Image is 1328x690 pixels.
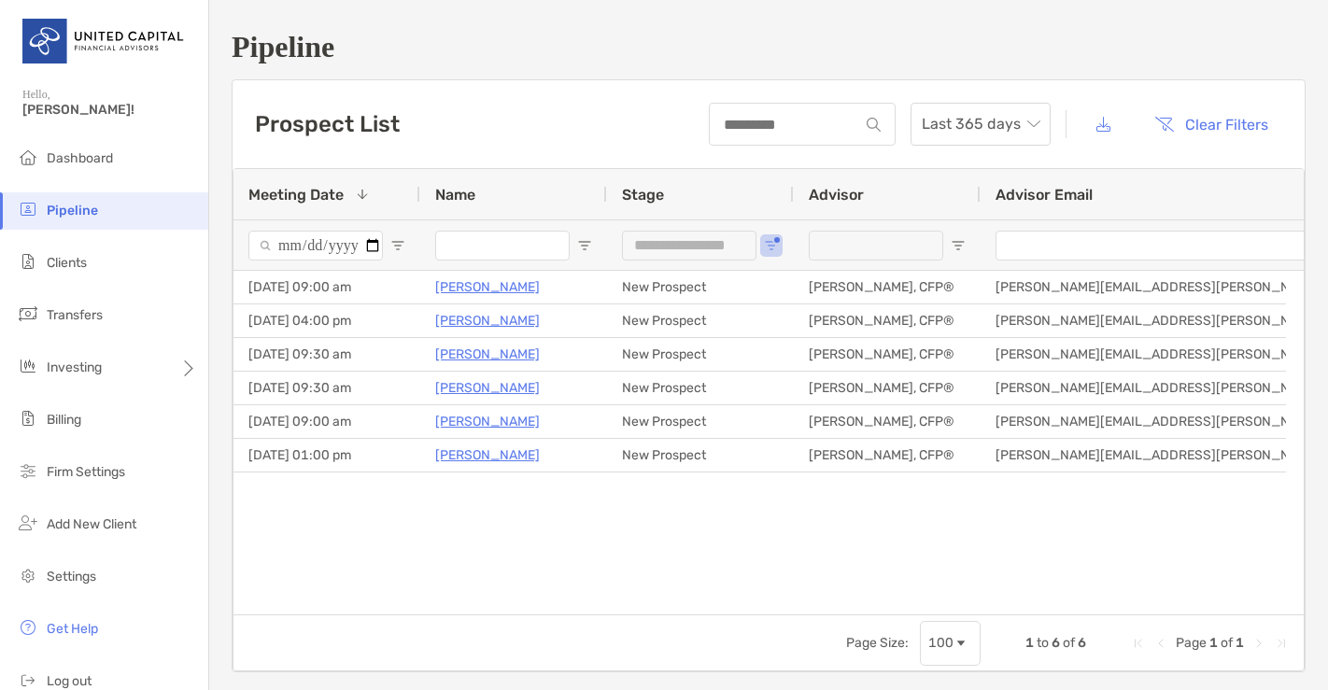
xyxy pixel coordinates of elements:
span: Dashboard [47,150,113,166]
img: firm-settings icon [17,459,39,482]
span: Settings [47,569,96,584]
span: Page [1176,635,1207,651]
a: [PERSON_NAME] [435,444,540,467]
span: 6 [1078,635,1086,651]
span: of [1063,635,1075,651]
a: [PERSON_NAME] [435,309,540,332]
img: settings icon [17,564,39,586]
span: Log out [47,673,92,689]
span: Name [435,186,475,204]
div: New Prospect [607,439,794,472]
div: [PERSON_NAME], CFP® [794,338,981,371]
img: input icon [867,118,881,132]
span: 1 [1025,635,1034,651]
button: Open Filter Menu [390,238,405,253]
button: Clear Filters [1140,104,1282,145]
div: [DATE] 04:00 pm [233,304,420,337]
div: New Prospect [607,372,794,404]
div: [DATE] 01:00 pm [233,439,420,472]
span: 1 [1236,635,1244,651]
span: Pipeline [47,203,98,218]
img: get-help icon [17,616,39,639]
span: Advisor [809,186,864,204]
h1: Pipeline [232,30,1306,64]
img: billing icon [17,407,39,429]
img: clients icon [17,250,39,273]
span: Add New Client [47,516,136,532]
div: Next Page [1251,636,1266,651]
span: Billing [47,412,81,428]
span: Investing [47,359,102,375]
div: Previous Page [1153,636,1168,651]
span: Get Help [47,621,98,637]
div: New Prospect [607,271,794,303]
button: Open Filter Menu [764,238,779,253]
img: transfers icon [17,303,39,325]
button: Open Filter Menu [577,238,592,253]
span: Clients [47,255,87,271]
h3: Prospect List [255,111,400,137]
a: [PERSON_NAME] [435,376,540,400]
span: of [1221,635,1233,651]
div: New Prospect [607,405,794,438]
div: [PERSON_NAME], CFP® [794,304,981,337]
span: 1 [1209,635,1218,651]
div: New Prospect [607,304,794,337]
span: Advisor Email [996,186,1093,204]
div: Page Size [920,621,981,666]
div: [PERSON_NAME], CFP® [794,439,981,472]
div: 100 [928,635,954,651]
input: Name Filter Input [435,231,570,261]
div: New Prospect [607,338,794,371]
div: [DATE] 09:00 am [233,405,420,438]
div: [DATE] 09:30 am [233,372,420,404]
img: dashboard icon [17,146,39,168]
span: Meeting Date [248,186,344,204]
span: 6 [1052,635,1060,651]
div: Page Size: [846,635,909,651]
div: [PERSON_NAME], CFP® [794,372,981,404]
div: [PERSON_NAME], CFP® [794,405,981,438]
a: [PERSON_NAME] [435,410,540,433]
img: investing icon [17,355,39,377]
a: [PERSON_NAME] [435,275,540,299]
div: [DATE] 09:00 am [233,271,420,303]
img: add_new_client icon [17,512,39,534]
img: United Capital Logo [22,7,186,75]
span: Stage [622,186,664,204]
button: Open Filter Menu [951,238,966,253]
span: Firm Settings [47,464,125,480]
div: [PERSON_NAME], CFP® [794,271,981,303]
span: Transfers [47,307,103,323]
img: pipeline icon [17,198,39,220]
div: First Page [1131,636,1146,651]
input: Meeting Date Filter Input [248,231,383,261]
a: [PERSON_NAME] [435,343,540,366]
div: Last Page [1274,636,1289,651]
span: [PERSON_NAME]! [22,102,197,118]
span: Last 365 days [922,104,1039,145]
span: to [1037,635,1049,651]
div: [DATE] 09:30 am [233,338,420,371]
